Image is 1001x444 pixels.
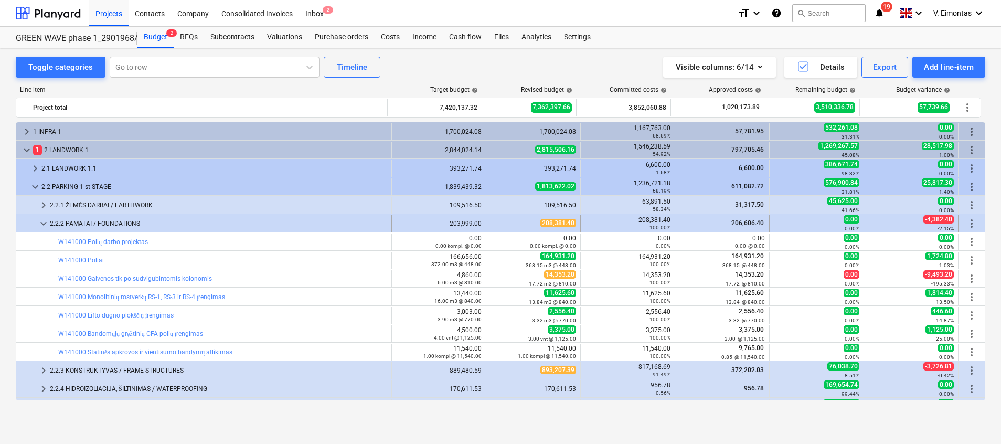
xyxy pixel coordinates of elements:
[965,199,978,212] span: More actions
[730,219,765,227] span: 206,606.40
[965,383,978,395] span: More actions
[939,244,954,250] small: 0.00%
[649,335,670,341] small: 100.00%
[532,318,576,323] small: 3.32 m3 @ 770.00
[585,198,670,213] div: 63,891.50
[845,373,859,378] small: 8.51%
[730,146,765,153] span: 797,705.46
[844,215,859,224] span: 0.00
[730,366,765,374] span: 372,202.03
[721,103,761,112] span: 1,020,173.89
[824,380,859,389] span: 169,654.74
[396,202,482,209] div: 109,516.50
[679,235,765,249] div: 0.00
[939,152,954,158] small: 1.00%
[844,307,859,315] span: 0.00
[204,27,261,48] div: Subcontracts
[375,27,406,48] div: Costs
[938,344,954,352] span: 0.00
[434,335,482,341] small: 4.00 vnt @ 1,125.00
[58,238,148,246] a: W141000 Polių darbo projektas
[771,7,782,19] i: Knowledge base
[396,128,482,135] div: 1,700,024.08
[585,124,670,139] div: 1,167,763.00
[585,143,670,157] div: 1,546,238.59
[861,57,909,78] button: Export
[392,99,477,116] div: 7,420,137.32
[738,7,750,19] i: format_size
[965,217,978,230] span: More actions
[824,399,859,407] span: 117,651.10
[656,243,670,249] small: 0.00%
[965,346,978,358] span: More actions
[653,372,670,377] small: 91.49%
[548,325,576,334] span: 3,375.00
[938,160,954,168] span: 0.00
[443,27,488,48] a: Cash flow
[873,60,897,74] div: Export
[784,57,857,78] button: Details
[396,146,482,154] div: 2,844,024.14
[438,316,482,322] small: 3.90 m3 @ 770.00
[430,86,478,93] div: Target budget
[585,271,670,286] div: 14,353.20
[544,270,576,279] span: 14,353.20
[540,366,576,374] span: 893,207.39
[16,86,388,93] div: Line-item
[734,289,765,297] span: 11,625.60
[844,252,859,260] span: 0.00
[535,145,576,154] span: 2,815,506.16
[734,201,765,208] span: 31,317.50
[50,197,387,214] div: 2.2.1 ŽEMĖS DARBAI / EARTHWORK
[842,171,859,176] small: 98.32%
[924,60,974,74] div: Add line-item
[743,385,765,392] span: 956.78
[16,57,105,78] button: Toggle categories
[931,281,954,287] small: -195.33%
[750,7,763,19] i: keyboard_arrow_down
[58,293,225,301] a: W141000 Monolitinių rostverkų RS-1, RS-3 ir RS-4 įrengimas
[845,226,859,231] small: 0.00%
[918,102,950,112] span: 57,739.66
[491,128,576,135] div: 1,700,024.08
[939,189,954,195] small: 1.40%
[323,6,333,14] span: 2
[33,99,383,116] div: Project total
[938,234,954,242] span: 0.00
[649,225,670,230] small: 100.00%
[531,102,572,112] span: 7,362,397.66
[396,183,482,191] div: 1,839,439.32
[50,380,387,397] div: 2.2.4 HIDROIZOLIACIJA, ŠILTINIMAS / WATERPROOFING
[137,27,174,48] div: Budget
[515,27,558,48] a: Analytics
[33,145,42,155] span: 1
[585,308,670,323] div: 2,556.40
[58,312,174,319] a: W141000 Lifto dugno plokščių įrengimas
[881,2,892,12] span: 19
[738,344,765,352] span: 9,765.00
[965,162,978,175] span: More actions
[942,87,950,93] span: help
[518,353,576,359] small: 1.00 kompl @ 11,540.00
[896,86,950,93] div: Budget variance
[923,270,954,279] span: -9,493.20
[308,27,375,48] a: Purchase orders
[529,299,576,305] small: 13.84 m3 @ 840.00
[912,57,985,78] button: Add line-item
[965,272,978,285] span: More actions
[491,202,576,209] div: 109,516.50
[558,27,597,48] div: Settings
[961,101,974,114] span: More actions
[491,345,576,360] div: 11,540.00
[725,336,765,342] small: 3.00 @ 1,125.00
[564,87,572,93] span: help
[649,298,670,304] small: 100.00%
[735,243,765,249] small: 0.00 @ 0.00
[753,87,761,93] span: help
[58,330,203,337] a: W141000 Bandomųjų gręžtinių CFA polių įrengimas
[585,161,670,176] div: 6,600.00
[585,253,670,268] div: 164,931.20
